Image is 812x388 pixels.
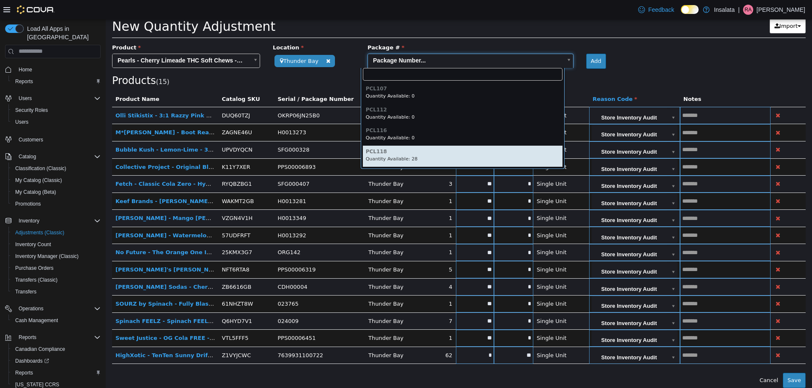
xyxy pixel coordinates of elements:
button: Inventory [15,216,43,226]
span: My Catalog (Classic) [12,175,101,185]
button: Reports [8,76,104,87]
button: Reports [2,331,104,343]
span: Transfers (Classic) [15,277,58,283]
span: Load All Apps in [GEOGRAPHIC_DATA] [24,24,101,41]
button: Reports [8,367,104,379]
a: Users [12,117,32,127]
a: Home [15,65,36,75]
img: Cova [17,5,55,14]
button: Transfers [8,286,104,298]
small: Quantity Available: 0 [260,74,309,79]
a: Promotions [12,199,44,209]
button: Adjustments (Classic) [8,227,104,239]
span: Cash Management [15,317,58,324]
a: Canadian Compliance [12,344,69,354]
button: Operations [2,303,104,315]
span: Users [15,119,28,125]
span: Customers [15,134,101,144]
span: Reports [15,78,33,85]
span: Purchase Orders [15,265,54,271]
span: Operations [15,304,101,314]
small: Quantity Available: 0 [260,95,309,100]
button: Inventory Count [8,239,104,250]
span: Feedback [648,5,674,14]
span: Home [15,64,101,75]
a: Inventory Manager (Classic) [12,251,82,261]
button: Transfers (Classic) [8,274,104,286]
p: [PERSON_NAME] [757,5,805,15]
span: Cash Management [12,315,101,326]
button: Security Roles [8,104,104,116]
span: Transfers [15,288,36,295]
span: Reports [15,369,33,376]
button: Promotions [8,198,104,210]
small: Quantity Available: 0 [260,116,309,121]
span: Adjustments (Classic) [15,229,64,236]
span: Purchase Orders [12,263,101,273]
a: Reports [12,76,36,87]
button: Inventory Manager (Classic) [8,250,104,262]
span: Adjustments (Classic) [12,228,101,238]
button: Operations [15,304,47,314]
span: Transfers [12,287,101,297]
span: Catalog [19,153,36,160]
a: My Catalog (Beta) [12,187,60,197]
span: Inventory Manager (Classic) [15,253,79,260]
span: Canadian Compliance [15,346,65,353]
button: Canadian Compliance [8,343,104,355]
span: Dashboards [15,358,49,364]
span: Reports [12,368,101,378]
span: Canadian Compliance [12,344,101,354]
span: Dashboards [12,356,101,366]
span: Classification (Classic) [15,165,66,172]
span: Inventory [15,216,101,226]
button: Reports [15,332,40,342]
span: My Catalog (Beta) [15,189,56,195]
span: Reports [19,334,36,341]
span: Users [15,93,101,103]
a: Transfers (Classic) [12,275,61,285]
span: Classification (Classic) [12,163,101,174]
span: Operations [19,305,44,312]
button: Inventory [2,215,104,227]
a: Dashboards [8,355,104,367]
button: My Catalog (Classic) [8,174,104,186]
button: Cash Management [8,315,104,326]
span: Security Roles [12,105,101,115]
button: Catalog [15,152,39,162]
span: Inventory Count [15,241,51,248]
span: Inventory Count [12,239,101,250]
a: Classification (Classic) [12,163,70,174]
span: Users [12,117,101,127]
span: RA [745,5,752,15]
a: My Catalog (Classic) [12,175,66,185]
input: Dark Mode [681,5,699,14]
button: Home [2,63,104,76]
div: Ryan Anthony [743,5,753,15]
a: Reports [12,368,36,378]
span: Promotions [15,201,41,207]
h6: PCL118 [260,130,454,135]
a: Purchase Orders [12,263,57,273]
a: Feedback [635,1,678,18]
span: Inventory [19,217,39,224]
a: Cash Management [12,315,61,326]
p: Insalata [714,5,735,15]
span: Catalog [15,152,101,162]
a: Inventory Count [12,239,55,250]
a: Transfers [12,287,40,297]
h6: PCL112 [260,88,454,93]
a: Customers [15,135,47,145]
span: Home [19,66,32,73]
span: Customers [19,136,43,143]
button: Classification (Classic) [8,163,104,174]
button: Users [2,92,104,104]
a: Dashboards [12,356,52,366]
button: Customers [2,133,104,145]
span: Reports [12,76,101,87]
span: Promotions [12,199,101,209]
a: Security Roles [12,105,51,115]
h6: PCL107 [260,67,454,72]
span: Users [19,95,32,102]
